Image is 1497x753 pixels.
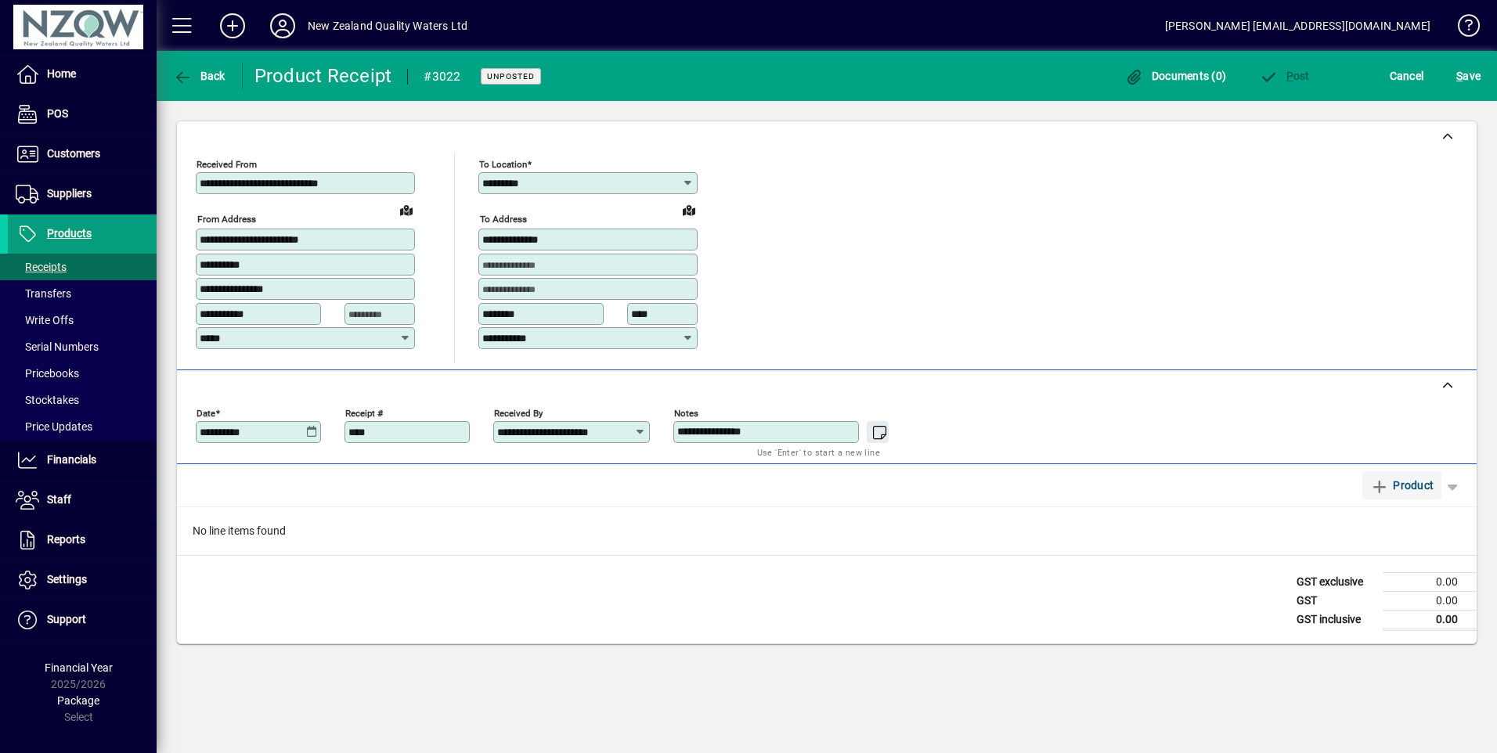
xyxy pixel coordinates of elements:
a: Financials [8,441,157,480]
a: Knowledge Base [1446,3,1477,54]
span: Pricebooks [16,367,79,380]
span: Product [1370,473,1434,498]
button: Cancel [1386,62,1428,90]
span: Transfers [16,287,71,300]
mat-label: Receipt # [345,407,383,418]
span: Serial Numbers [16,340,99,353]
span: Reports [47,533,85,546]
button: Documents (0) [1120,62,1230,90]
a: Write Offs [8,307,157,333]
div: No line items found [177,507,1477,555]
span: Products [47,227,92,240]
td: GST [1289,591,1383,610]
span: Unposted [487,71,535,81]
span: Suppliers [47,187,92,200]
mat-label: Received by [494,407,543,418]
td: 0.00 [1383,610,1477,629]
td: 0.00 [1383,572,1477,591]
a: Customers [8,135,157,174]
span: Cancel [1390,63,1424,88]
button: Post [1255,62,1314,90]
td: 0.00 [1383,591,1477,610]
a: Suppliers [8,175,157,214]
span: Receipts [16,261,67,273]
span: P [1286,70,1293,82]
a: Price Updates [8,413,157,440]
button: Add [207,12,258,40]
span: Financials [47,453,96,466]
span: Home [47,67,76,80]
span: Stocktakes [16,394,79,406]
a: View on map [394,197,419,222]
mat-label: Notes [674,407,698,418]
span: Support [47,613,86,625]
button: Save [1452,62,1484,90]
span: ost [1259,70,1310,82]
span: Documents (0) [1124,70,1226,82]
mat-label: Received From [197,159,257,170]
button: Back [169,62,229,90]
span: Financial Year [45,661,113,674]
mat-label: To location [479,159,527,170]
mat-label: Date [197,407,215,418]
mat-hint: Use 'Enter' to start a new line [757,443,880,461]
a: Pricebooks [8,360,157,387]
span: Settings [47,573,87,585]
a: Support [8,600,157,640]
span: Package [57,694,99,707]
a: Settings [8,560,157,600]
a: Serial Numbers [8,333,157,360]
button: Product [1362,471,1441,499]
div: New Zealand Quality Waters Ltd [308,13,467,38]
span: Back [173,70,225,82]
div: [PERSON_NAME] [EMAIL_ADDRESS][DOMAIN_NAME] [1165,13,1430,38]
app-page-header-button: Back [157,62,243,90]
a: Transfers [8,280,157,307]
a: Staff [8,481,157,520]
span: Staff [47,493,71,506]
div: Product Receipt [254,63,392,88]
td: GST inclusive [1289,610,1383,629]
div: #3022 [424,64,460,89]
a: Receipts [8,254,157,280]
button: Profile [258,12,308,40]
a: Reports [8,521,157,560]
span: ave [1456,63,1481,88]
span: POS [47,107,68,120]
td: GST exclusive [1289,572,1383,591]
a: POS [8,95,157,134]
span: Write Offs [16,314,74,326]
span: Price Updates [16,420,92,433]
a: View on map [676,197,702,222]
span: S [1456,70,1463,82]
a: Stocktakes [8,387,157,413]
span: Customers [47,147,100,160]
a: Home [8,55,157,94]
